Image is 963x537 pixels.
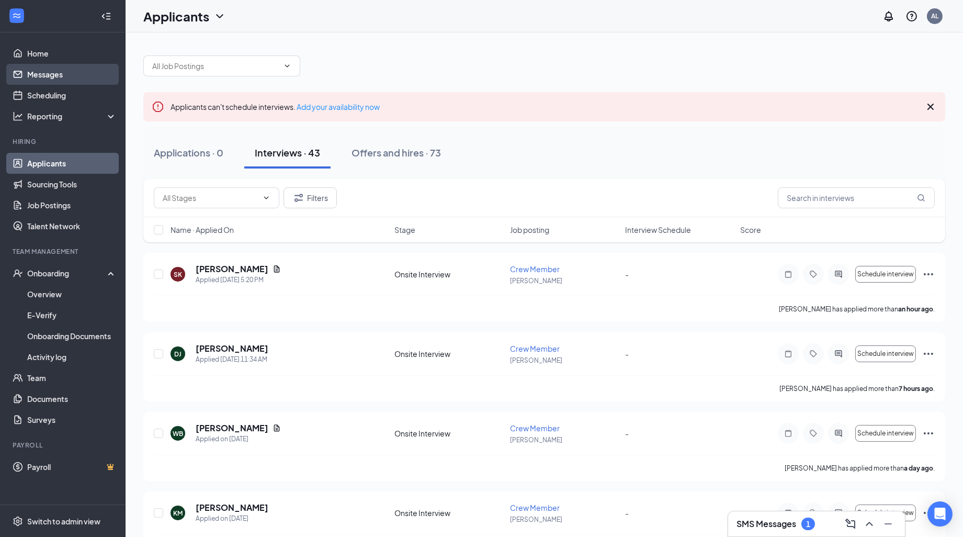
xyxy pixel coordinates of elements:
[394,269,503,279] div: Onsite Interview
[292,192,305,204] svg: Filter
[174,350,182,359] div: DJ
[737,518,796,530] h3: SMS Messages
[857,430,914,437] span: Schedule interview
[927,501,953,527] div: Open Intercom Messenger
[806,520,810,529] div: 1
[510,276,619,285] p: [PERSON_NAME]
[13,111,23,121] svg: Analysis
[27,85,117,106] a: Scheduling
[905,10,918,23] svg: QuestionInfo
[27,153,117,174] a: Applicants
[625,349,629,359] span: -
[880,516,897,532] button: Minimize
[782,350,795,358] svg: Note
[13,137,115,146] div: Hiring
[196,513,268,524] div: Applied on [DATE]
[196,263,268,275] h5: [PERSON_NAME]
[27,326,117,346] a: Onboarding Documents
[196,275,281,285] div: Applied [DATE] 5:20 PM
[196,354,268,365] div: Applied [DATE] 11:34 AM
[154,146,223,159] div: Applications · 0
[510,225,549,235] span: Job posting
[782,270,795,278] svg: Note
[855,425,916,442] button: Schedule interview
[863,518,876,530] svg: ChevronUp
[196,343,268,354] h5: [PERSON_NAME]
[857,350,914,357] span: Schedule interview
[27,216,117,237] a: Talent Network
[807,350,820,358] svg: Tag
[510,344,560,353] span: Crew Member
[13,268,23,278] svg: UserCheck
[861,516,878,532] button: ChevronUp
[807,509,820,517] svg: Tag
[807,270,820,278] svg: Tag
[196,502,268,513] h5: [PERSON_NAME]
[173,429,183,438] div: WB
[27,111,117,121] div: Reporting
[922,507,935,519] svg: Ellipses
[27,346,117,367] a: Activity log
[27,174,117,195] a: Sourcing Tools
[882,518,894,530] svg: Minimize
[12,10,22,21] svg: WorkstreamLogo
[740,225,761,235] span: Score
[842,516,859,532] button: ComposeMessage
[882,10,895,23] svg: Notifications
[510,503,560,512] span: Crew Member
[625,508,629,518] span: -
[510,356,619,365] p: [PERSON_NAME]
[262,194,270,202] svg: ChevronDown
[855,266,916,283] button: Schedule interview
[832,350,845,358] svg: ActiveChat
[152,100,164,113] svg: Error
[27,64,117,85] a: Messages
[779,305,935,314] p: [PERSON_NAME] has applied more than .
[13,441,115,450] div: Payroll
[394,428,503,439] div: Onsite Interview
[27,367,117,388] a: Team
[625,429,629,438] span: -
[255,146,320,159] div: Interviews · 43
[284,187,337,208] button: Filter Filters
[855,345,916,362] button: Schedule interview
[931,12,938,20] div: AL
[510,515,619,524] p: [PERSON_NAME]
[785,464,935,473] p: [PERSON_NAME] has applied more than .
[394,225,415,235] span: Stage
[27,516,100,527] div: Switch to admin view
[394,508,503,518] div: Onsite Interview
[27,305,117,326] a: E-Verify
[625,270,629,279] span: -
[213,10,226,23] svg: ChevronDown
[857,271,914,278] span: Schedule interview
[510,264,560,274] span: Crew Member
[510,435,619,444] p: [PERSON_NAME]
[13,247,115,256] div: Team Management
[857,509,914,517] span: Schedule interview
[283,62,291,70] svg: ChevronDown
[152,60,279,72] input: All Job Postings
[922,427,935,440] svg: Ellipses
[904,464,933,472] b: a day ago
[510,423,560,433] span: Crew Member
[807,429,820,438] svg: Tag
[27,456,117,477] a: PayrollCrown
[394,349,503,359] div: Onsite Interview
[163,192,258,204] input: All Stages
[297,102,380,111] a: Add your availability now
[898,305,933,313] b: an hour ago
[196,434,281,444] div: Applied on [DATE]
[917,194,925,202] svg: MagnifyingGlass
[922,268,935,281] svg: Ellipses
[844,518,857,530] svg: ComposeMessage
[273,265,281,273] svg: Document
[922,348,935,360] svg: Ellipses
[924,100,937,113] svg: Cross
[899,385,933,393] b: 7 hours ago
[273,424,281,432] svg: Document
[173,509,183,518] div: KM
[27,388,117,409] a: Documents
[832,509,845,517] svg: ActiveChat
[832,270,845,278] svg: ActiveChat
